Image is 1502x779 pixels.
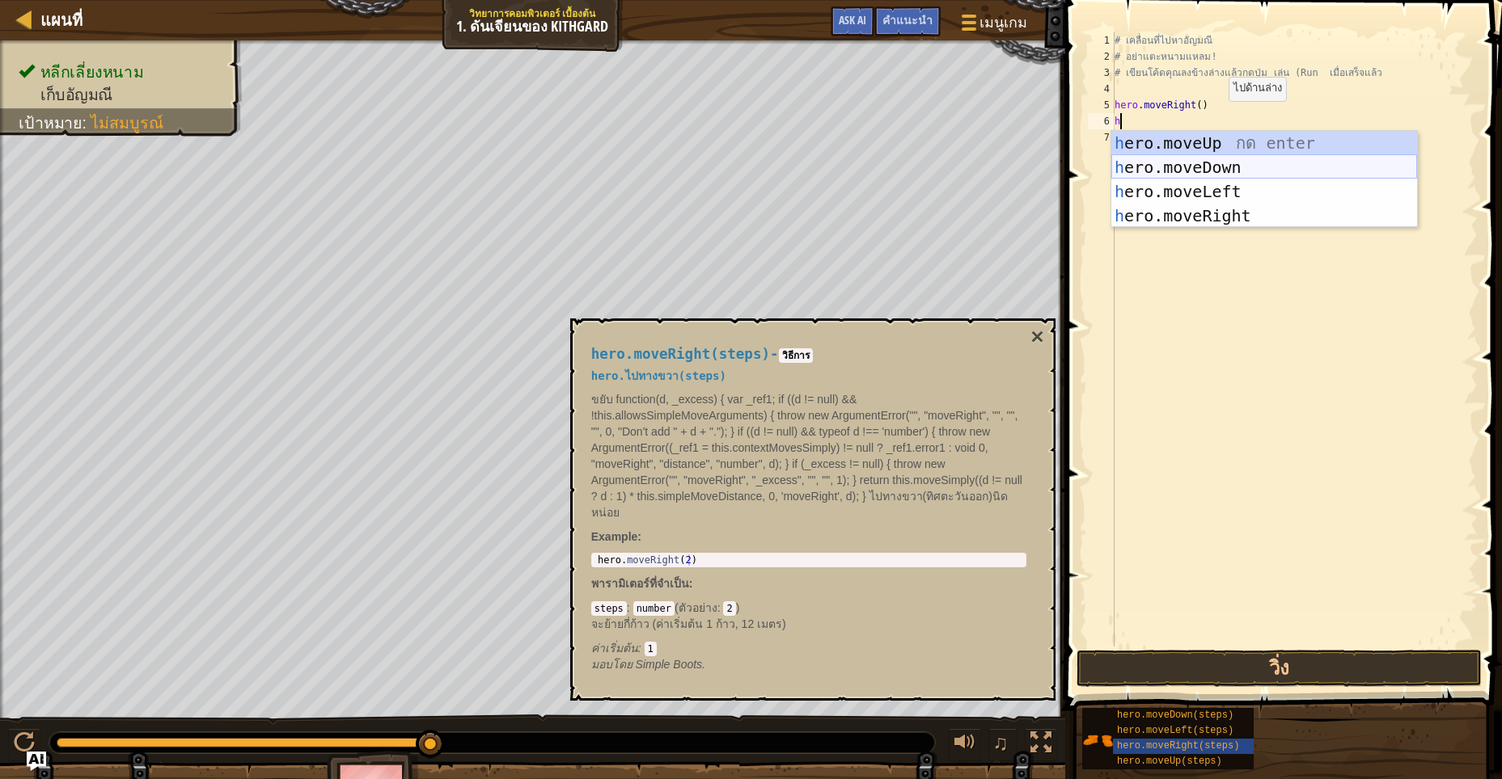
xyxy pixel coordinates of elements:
[839,12,866,27] span: Ask AI
[689,577,693,590] span: :
[949,6,1037,44] button: เมนูเกม
[979,12,1027,33] span: เมนูเกม
[779,348,813,363] code: วิธีการ
[882,12,933,27] span: คำแนะนำ
[591,347,1026,362] h4: -
[591,658,705,671] em: Simple Boots.
[19,61,225,83] li: หลีกเลี่ยงหนาม
[645,642,657,656] code: 1
[831,6,874,36] button: Ask AI
[633,601,675,616] code: number
[1077,650,1482,687] button: วิ่ง
[1233,82,1282,95] code: ไปด้านล่าง
[717,601,724,614] span: :
[591,391,1026,520] p: ขยับ function(d, _excess) { var _ref1; if ((d != null) && !this.allowsSimpleMoveArguments) { thro...
[1025,728,1057,761] button: สลับเป็นเต็มจอ
[679,601,717,614] span: ตัวอย่าง
[1088,97,1115,113] div: 5
[40,9,83,31] span: แผนที่
[1117,740,1239,752] span: hero.moveRight(steps)
[83,114,91,132] span: :
[8,728,40,761] button: Ctrl + P: Play
[1088,32,1115,48] div: 1
[591,530,638,543] span: Example
[40,86,113,103] span: เก็บอัญมณี
[91,114,163,132] span: ไม่สมบูรณ์
[1030,326,1043,348] button: ×
[627,601,633,614] span: :
[989,728,1017,761] button: ♫
[1088,48,1115,65] div: 2
[723,601,735,616] code: 2
[591,616,1026,632] p: จะย้ายกี่ก้าว (ค่าเริ่มต้น 1 ก้าว, 12 เมตร)
[992,731,1009,755] span: ♫
[1082,725,1113,756] img: portrait.png
[40,63,143,81] span: หลีกเลี่ยงหนาม
[19,114,82,132] span: เป้าหมาย
[591,369,726,382] span: hero.ไปทางขวา(steps)
[1088,81,1115,97] div: 4
[591,346,770,362] span: hero.moveRight(steps)
[591,601,627,616] code: steps
[591,658,636,671] span: มอบโดย
[1088,113,1115,129] div: 6
[1117,710,1233,721] span: hero.moveDown(steps)
[32,9,83,31] a: แผนที่
[591,577,689,590] span: พารามิเตอร์ที่จำเป็น
[638,642,645,655] span: :
[19,83,225,106] li: เก็บอัญมณี
[1088,65,1115,81] div: 3
[1088,129,1115,145] div: 7
[591,642,638,655] span: ค่าเริ่มต้น
[949,728,981,761] button: ปรับระดับเสียง
[27,752,46,771] button: Ask AI
[1117,756,1222,767] span: hero.moveUp(steps)
[591,530,641,543] strong: :
[591,600,1026,656] div: ( )
[1117,725,1233,736] span: hero.moveLeft(steps)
